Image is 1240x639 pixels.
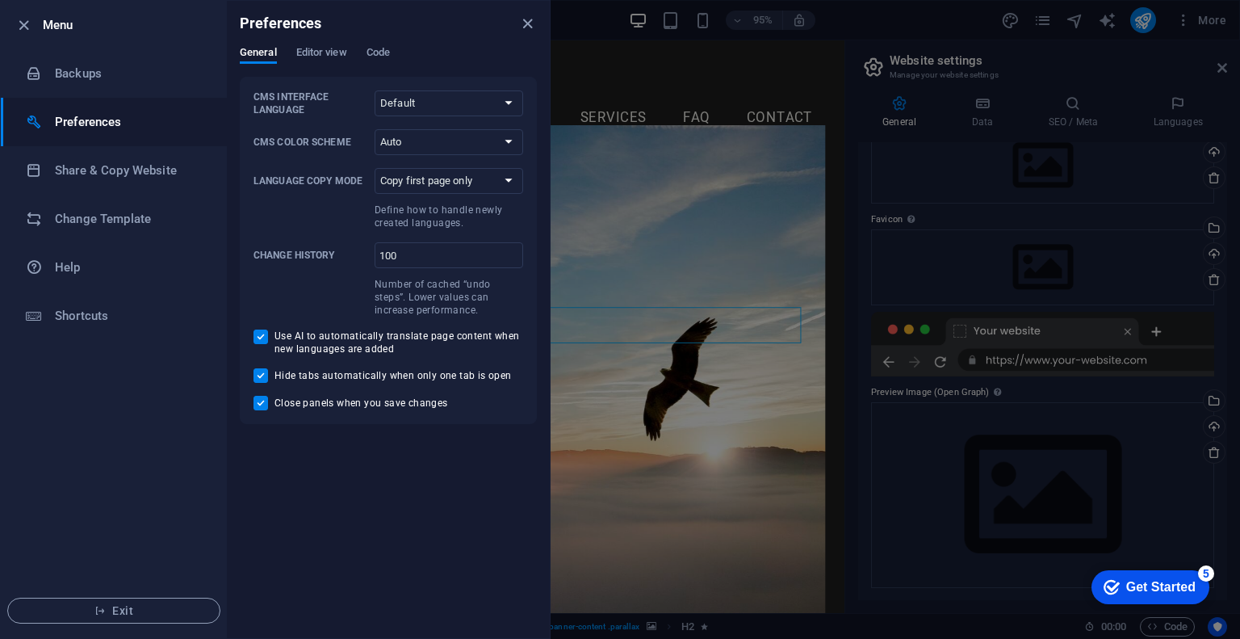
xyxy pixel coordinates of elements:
select: Language Copy ModeDefine how to handle newly created languages. [375,168,523,194]
h6: Preferences [55,112,204,132]
span: Use AI to automatically translate page content when new languages are added [274,330,523,355]
a: Help [1,243,227,292]
div: Get Started [44,18,113,32]
div: Get Started 5 items remaining, 0% complete [9,8,127,42]
span: Exit [21,604,207,617]
button: close [517,14,537,33]
h6: Share & Copy Website [55,161,204,180]
select: CMS Color Scheme [375,129,523,155]
h6: Help [55,258,204,277]
span: Editor view [296,43,347,65]
input: Change historyNumber of cached “undo steps”. Lower values can increase performance. [375,242,523,268]
div: 5 [115,3,132,19]
p: Number of cached “undo steps”. Lower values can increase performance. [375,278,523,317]
p: Define how to handle newly created languages. [375,204,523,229]
p: Change history [253,249,368,262]
button: Exit [7,598,220,624]
h6: Preferences [240,14,322,33]
span: Hide tabs automatically when only one tab is open [274,369,512,382]
h6: Change Template [55,209,204,229]
div: Preferences [240,46,537,77]
p: CMS Interface Language [253,90,368,116]
select: CMS Interface Language [375,90,523,116]
span: General [240,43,277,65]
span: Code [367,43,390,65]
p: CMS Color Scheme [253,136,368,149]
h6: Backups [55,64,204,83]
h6: Shortcuts [55,306,204,326]
span: Close panels when you save changes [274,397,448,410]
h6: Menu [43,15,214,35]
p: Language Copy Mode [253,174,368,187]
